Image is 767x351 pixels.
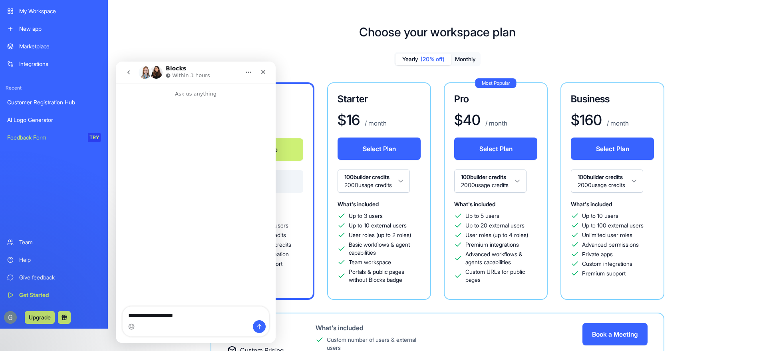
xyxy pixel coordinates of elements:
a: Customer Registration Hub [2,94,105,110]
a: Give feedback [2,269,105,285]
button: Select Plan [454,138,537,160]
div: TRY [88,133,101,142]
a: My Workspace [2,3,105,19]
div: AI Logo Generator [7,116,101,124]
div: Give feedback [19,273,101,281]
a: New app [2,21,105,37]
button: Upgrade [25,311,55,324]
span: Up to 20 external users [465,221,525,229]
span: Private apps [582,250,613,258]
span: User roles (up to 4 roles) [465,231,528,239]
h1: $ 16 [338,112,360,128]
div: My Workspace [19,7,101,15]
span: Up to 100 external users [582,221,644,229]
span: Up to 3 users [349,212,383,220]
span: Basic workflows & agent capabilities [349,241,421,257]
span: What's included [454,201,495,207]
h1: Choose your workspace plan [359,25,516,39]
p: / month [605,118,629,128]
a: Help [2,252,105,268]
div: Most Popular [475,78,517,88]
span: Premium support [582,269,626,277]
button: Monthly [451,54,479,65]
div: Feedback Form [7,134,82,142]
button: Select Plan [571,138,654,160]
span: Portals & public pages without Blocks badge [349,268,421,284]
div: Get Started [19,291,101,299]
button: Send a message… [137,259,150,271]
span: Advanced permissions [582,241,639,249]
h3: Starter [338,93,421,106]
div: Marketplace [19,42,101,50]
a: Integrations [2,56,105,72]
span: Custom URLs for public pages [465,268,537,284]
span: Unlimited user roles [582,231,632,239]
h1: $ 160 [571,112,602,128]
div: Customer Registration Hub [7,98,101,106]
div: What's included [316,323,427,333]
h3: Business [571,93,654,106]
a: AI Logo Generator [2,112,105,128]
p: / month [363,118,387,128]
div: Integrations [19,60,101,68]
a: Upgrade [25,313,55,321]
span: User roles (up to 2 roles) [349,231,411,239]
span: Up to 10 external users [349,221,407,229]
span: Recent [2,85,105,91]
div: New app [19,25,101,33]
a: Get Started [2,287,105,303]
span: Advanced workflows & agents capabilities [465,250,537,266]
div: Help [19,256,101,264]
span: Team workspace [349,258,391,266]
a: Feedback FormTRY [2,130,105,146]
span: (20% off) [421,55,445,63]
a: Team [2,234,105,250]
button: Select Plan [338,138,421,160]
span: What's included [571,201,612,207]
h3: Pro [454,93,537,106]
img: ACg8ocLDyM8oqRO4EbFD2C7Z8o4jdiPAsxIn-gFZCA5ezgVsRhWBIA=s96-c [4,311,17,324]
button: Yearly [395,54,451,65]
span: Up to 5 users [465,212,499,220]
span: Up to 10 users [582,212,618,220]
button: Book a Meeting [582,323,648,345]
iframe: Intercom live chat [116,62,276,343]
div: Team [19,238,101,246]
a: Marketplace [2,38,105,54]
span: Premium integrations [465,241,519,249]
span: Custom integrations [582,260,632,268]
span: What's included [338,201,379,207]
p: / month [484,118,507,128]
h1: $ 40 [454,112,481,128]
